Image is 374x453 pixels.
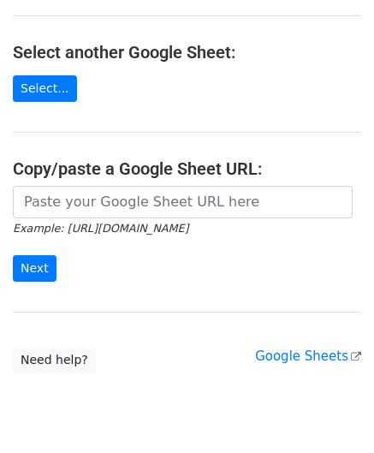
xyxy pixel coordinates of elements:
[255,349,361,364] a: Google Sheets
[13,222,188,235] small: Example: [URL][DOMAIN_NAME]
[13,255,56,282] input: Next
[13,158,361,179] h4: Copy/paste a Google Sheet URL:
[288,371,374,453] iframe: Chat Widget
[13,42,361,63] h4: Select another Google Sheet:
[13,347,96,373] a: Need help?
[13,186,353,218] input: Paste your Google Sheet URL here
[13,75,77,102] a: Select...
